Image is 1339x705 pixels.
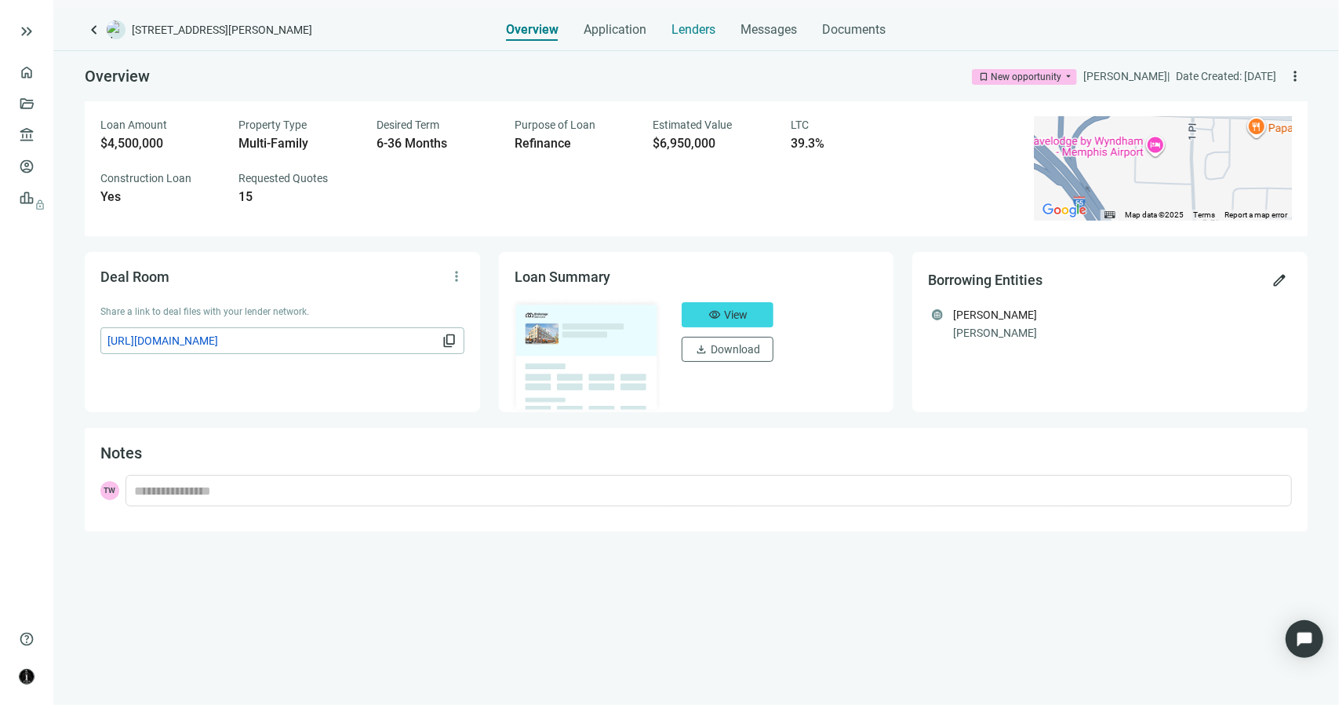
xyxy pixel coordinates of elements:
[1267,268,1292,293] button: edit
[1039,200,1090,221] a: Open this area in Google Maps (opens a new window)
[85,20,104,39] a: keyboard_arrow_left
[442,333,457,349] span: content_copy
[953,324,1292,342] div: [PERSON_NAME]
[238,136,358,152] div: Multi-Family
[515,136,634,152] div: Refinance
[1039,200,1090,221] img: Google
[672,22,716,38] span: Lenders
[507,22,559,38] span: Overview
[510,298,664,414] img: dealOverviewImg
[20,670,34,684] img: avatar
[100,268,169,285] span: Deal Room
[1125,210,1184,219] span: Map data ©2025
[584,22,647,38] span: Application
[444,264,469,289] button: more_vert
[238,189,358,205] div: 15
[1083,68,1170,85] div: [PERSON_NAME] |
[377,136,496,152] div: 6-36 Months
[238,119,307,131] span: Property Type
[1286,620,1323,658] div: Open Intercom Messenger
[653,136,772,152] div: $6,950,000
[100,172,191,184] span: Construction Loan
[100,481,119,500] span: TW
[1224,210,1287,219] a: Report a map error
[515,268,610,285] span: Loan Summary
[1287,68,1303,84] span: more_vert
[741,22,798,37] span: Messages
[1272,272,1287,288] span: edit
[100,119,167,131] span: Loan Amount
[85,67,150,86] span: Overview
[107,332,438,349] span: [URL][DOMAIN_NAME]
[1283,64,1308,89] button: more_vert
[1193,210,1215,219] a: Terms (opens in new tab)
[791,136,910,152] div: 39.3%
[100,306,309,317] span: Share a link to deal files with your lender network.
[515,119,595,131] span: Purpose of Loan
[724,309,748,321] span: View
[107,20,126,39] img: deal-logo
[928,272,1042,288] span: Borrowing Entities
[653,119,732,131] span: Estimated Value
[1176,68,1276,85] div: Date Created: [DATE]
[19,631,35,647] span: help
[100,189,220,205] div: Yes
[823,22,886,38] span: Documents
[978,71,989,82] span: bookmark
[132,22,312,38] span: [STREET_ADDRESS][PERSON_NAME]
[708,309,721,321] span: visibility
[1104,210,1115,221] button: Keyboard shortcuts
[953,306,1037,323] div: [PERSON_NAME]
[238,172,328,184] span: Requested Quotes
[991,69,1061,85] div: New opportunity
[711,343,760,356] span: Download
[449,268,464,284] span: more_vert
[100,444,142,462] span: Notes
[791,119,809,131] span: LTC
[682,302,773,327] button: visibilityView
[17,22,36,41] button: keyboard_double_arrow_right
[377,119,439,131] span: Desired Term
[695,343,708,356] span: download
[682,337,773,362] button: downloadDownload
[100,136,220,152] div: $4,500,000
